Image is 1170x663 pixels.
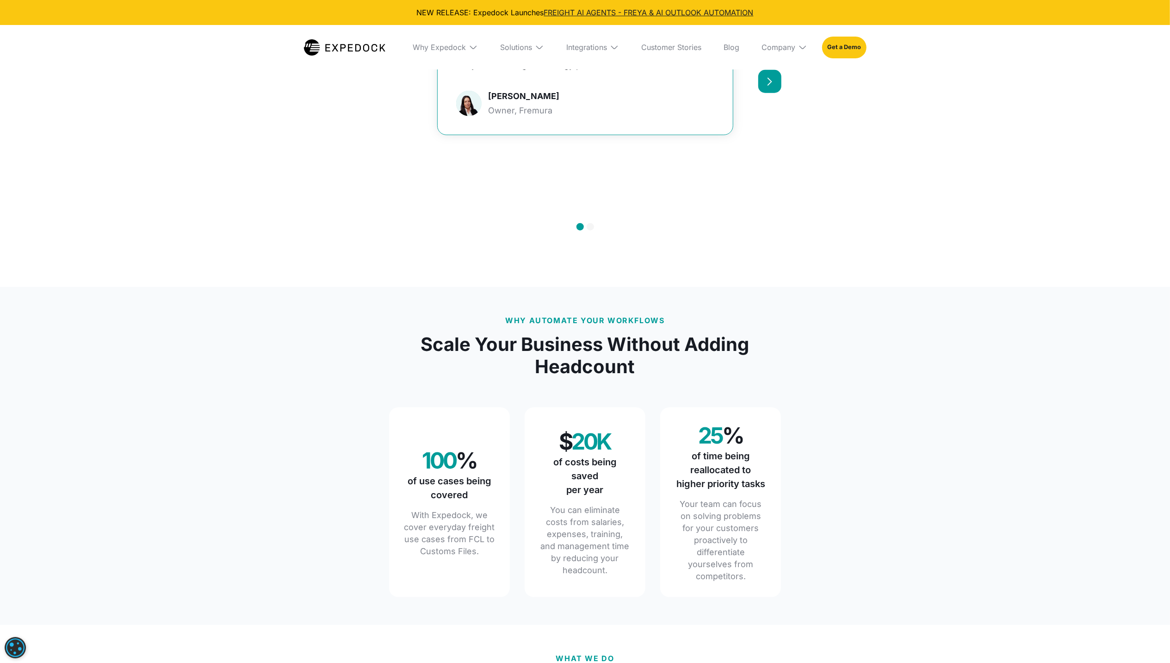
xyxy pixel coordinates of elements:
[822,37,866,58] a: Get a Demo
[7,7,1163,18] div: NEW RELEASE: Expedock Launches
[422,447,456,474] span: 100
[675,498,766,582] p: Your team can focus on solving problems for your customers proactively to differentiate yourselve...
[698,422,722,449] span: 25
[576,223,584,231] div: Show slide 1 of 2
[404,474,495,502] p: of use cases being covered
[405,25,485,69] div: Why Expedock
[559,428,611,455] div: $
[539,455,631,497] p: of costs being saved per year
[389,333,781,378] h1: Scale Your Business Without Adding Headcount
[489,106,553,116] div: Owner, Fremura
[754,25,815,69] div: Company
[404,509,495,557] p: With Expedock, we cover everyday freight use cases from FCL to Customs Files.
[544,8,754,17] a: FREIGHT AI AGENTS - FREYA & AI OUTLOOK AUTOMATION
[761,43,795,52] div: Company
[675,449,766,491] p: of time being reallocated to higher priority tasks
[634,25,709,69] a: Customer Stories
[587,223,594,231] div: Show slide 2 of 2
[500,43,532,52] div: Solutions
[1124,619,1170,663] iframe: Chat Widget
[489,91,560,101] div: [PERSON_NAME]
[539,504,631,576] p: You can eliminate costs from salaries, expenses, training, and management time by reducing your h...
[493,25,551,69] div: Solutions
[413,43,466,52] div: Why Expedock
[559,25,626,69] div: Integrations
[571,428,611,455] span: 20K
[566,43,607,52] div: Integrations
[698,422,743,449] div: %
[422,447,477,474] div: %
[505,315,664,326] p: Why Automate Your Workflows
[716,25,747,69] a: Blog
[758,70,781,93] div: next slide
